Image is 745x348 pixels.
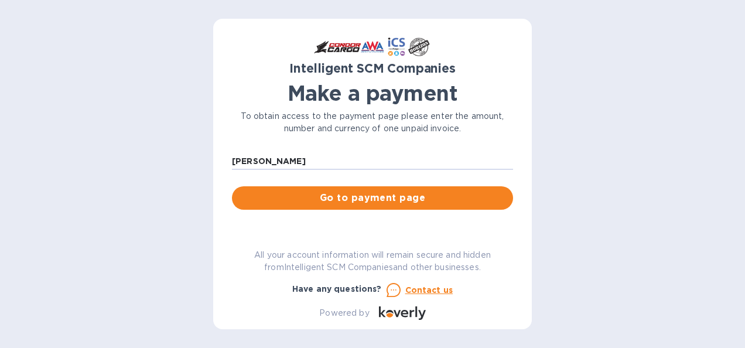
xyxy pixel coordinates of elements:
p: To obtain access to the payment page please enter the amount, number and currency of one unpaid i... [232,110,513,135]
p: Powered by [319,307,369,319]
b: Intelligent SCM Companies [289,61,456,76]
span: Go to payment page [241,191,504,205]
p: All your account information will remain secure and hidden from Intelligent SCM Companies and oth... [232,249,513,274]
button: Go to payment page [232,186,513,210]
u: Contact us [405,285,453,295]
b: Have any questions? [292,284,382,294]
h1: Make a payment [232,81,513,105]
input: Enter business name [232,153,513,170]
b: You can pay using: [332,225,412,234]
